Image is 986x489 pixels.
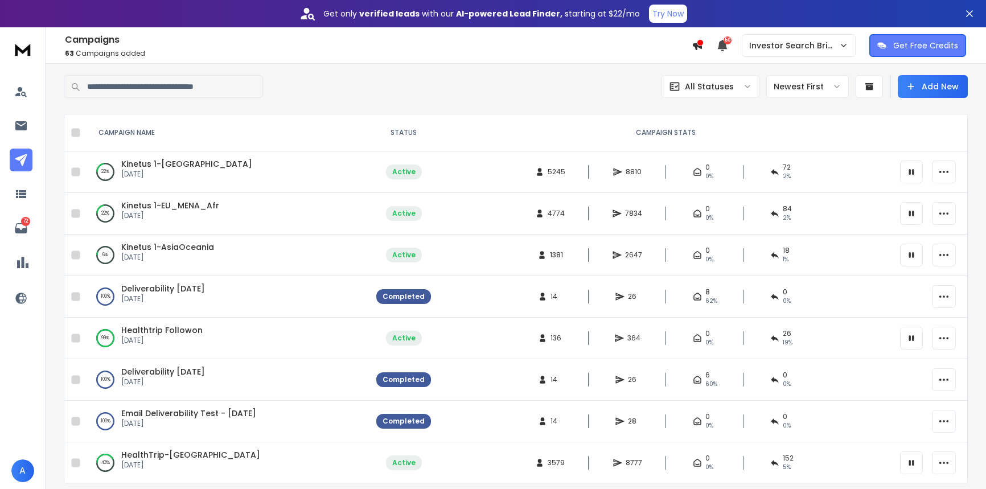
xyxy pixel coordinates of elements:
a: HealthTrip-[GEOGRAPHIC_DATA] [121,449,260,461]
p: Try Now [652,8,684,19]
span: 19 % [783,338,792,347]
span: 18 [783,246,790,255]
span: 0 [705,329,710,338]
button: Newest First [766,75,849,98]
span: 0 [783,371,787,380]
span: 60 % [705,380,717,389]
button: Get Free Credits [869,34,966,57]
a: 72 [10,217,32,240]
a: Kinetus 1-EU_MENA_Afr [121,200,219,211]
p: Campaigns added [65,49,692,58]
p: Get only with our starting at $22/mo [323,8,640,19]
span: 0 [705,454,710,463]
div: Completed [383,375,425,384]
p: 22 % [101,166,109,178]
th: CAMPAIGN NAME [85,114,369,151]
p: [DATE] [121,336,203,345]
p: [DATE] [121,294,205,303]
span: 62 % [705,297,717,306]
img: logo [11,39,34,60]
button: A [11,459,34,482]
span: 0 % [783,297,791,306]
div: Active [392,334,416,343]
p: 6 % [102,249,108,261]
span: 0% [705,172,713,181]
span: 8777 [626,458,642,467]
th: STATUS [369,114,438,151]
a: Healthtrip Followon [121,324,203,336]
button: Add New [898,75,968,98]
strong: AI-powered Lead Finder, [456,8,562,19]
td: 100%Deliverability [DATE][DATE] [85,276,369,318]
span: 1381 [550,250,563,260]
div: Active [392,209,416,218]
span: 0 [705,163,710,172]
span: 0% [705,463,713,472]
p: 22 % [101,208,109,219]
span: Deliverability [DATE] [121,283,205,294]
span: 28 [628,417,639,426]
div: Active [392,167,416,176]
span: 1 % [783,255,788,264]
span: 8 [705,287,710,297]
div: Active [392,250,416,260]
span: Email Deliverability Test - [DATE] [121,408,256,419]
div: Completed [383,417,425,426]
p: 43 % [101,457,110,469]
span: 4774 [548,209,565,218]
td: 99%Healthtrip Followon[DATE] [85,318,369,359]
p: 100 % [101,374,110,385]
span: 14 [550,375,562,384]
span: 364 [627,334,640,343]
span: 0 [705,246,710,255]
p: All Statuses [685,81,734,92]
td: 22%Kinetus 1-EU_MENA_Afr[DATE] [85,193,369,235]
td: 100%Deliverability [DATE][DATE] [85,359,369,401]
span: 0% [705,213,713,223]
button: Try Now [649,5,687,23]
p: Investor Search Brillwood [749,40,839,51]
span: 5 % [783,463,791,472]
span: 7834 [625,209,642,218]
p: [DATE] [121,211,219,220]
a: Kinetus 1-AsiaOceania [121,241,214,253]
th: CAMPAIGN STATS [438,114,893,151]
h1: Campaigns [65,33,692,47]
span: 0 [705,204,710,213]
iframe: Intercom live chat [944,450,972,477]
span: 2 % [783,213,791,223]
span: 0 [705,412,710,421]
p: [DATE] [121,253,214,262]
a: Deliverability [DATE] [121,366,205,377]
div: Active [392,458,416,467]
span: 14 [550,292,562,301]
span: 0 % [783,421,791,430]
span: 8810 [626,167,642,176]
span: 0% [705,338,713,347]
span: 26 [628,375,639,384]
span: 0 % [783,380,791,389]
p: Get Free Credits [893,40,958,51]
span: 0% [705,421,713,430]
span: 152 [783,454,794,463]
td: 43%HealthTrip-[GEOGRAPHIC_DATA][DATE] [85,442,369,484]
div: Completed [383,292,425,301]
a: Kinetus 1-[GEOGRAPHIC_DATA] [121,158,252,170]
td: 6%Kinetus 1-AsiaOceania[DATE] [85,235,369,276]
p: [DATE] [121,377,205,387]
p: 72 [21,217,30,226]
strong: verified leads [359,8,420,19]
span: 84 [783,204,792,213]
span: 63 [65,48,74,58]
p: 100 % [101,291,110,302]
p: 100 % [101,416,110,427]
span: 0% [705,255,713,264]
span: 3579 [548,458,565,467]
span: 5245 [548,167,565,176]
